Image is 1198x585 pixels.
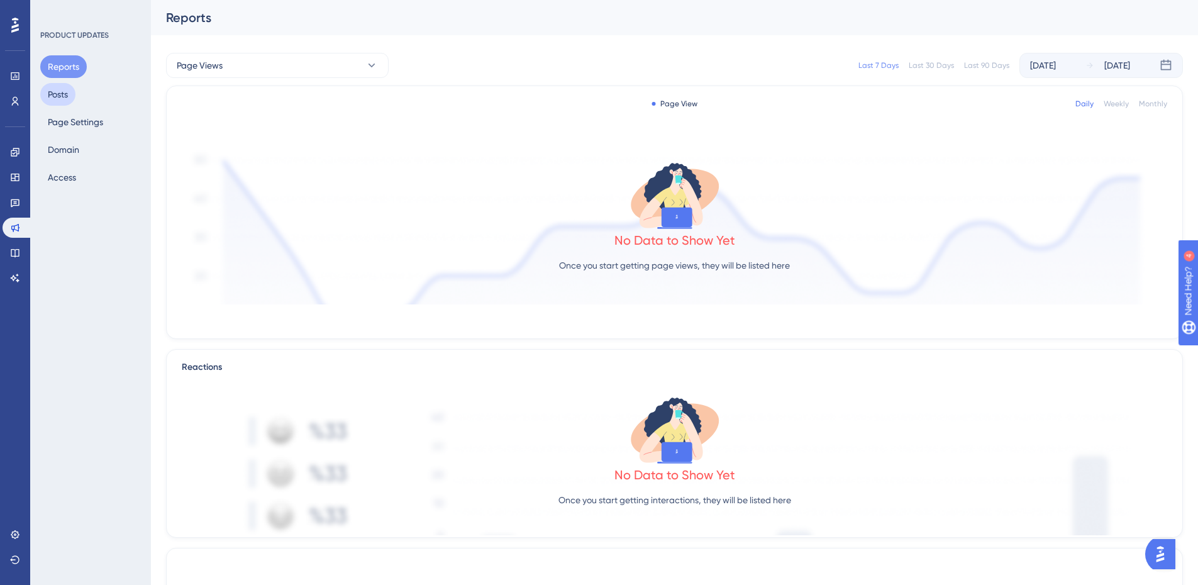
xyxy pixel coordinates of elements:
span: Need Help? [30,3,79,18]
div: Last 7 Days [858,60,899,70]
div: No Data to Show Yet [614,231,735,249]
button: Domain [40,138,87,161]
div: 4 [87,6,91,16]
button: Page Settings [40,111,111,133]
div: Weekly [1104,99,1129,109]
div: [DATE] [1030,58,1056,73]
div: Monthly [1139,99,1167,109]
div: Daily [1075,99,1094,109]
button: Access [40,166,84,189]
div: Last 90 Days [964,60,1009,70]
span: Page Views [177,58,223,73]
p: Once you start getting interactions, they will be listed here [558,493,791,508]
div: Reports [166,9,1151,26]
iframe: UserGuiding AI Assistant Launcher [1145,535,1183,573]
div: PRODUCT UPDATES [40,30,109,40]
div: Reactions [182,360,1167,375]
p: Once you start getting page views, they will be listed here [559,258,790,273]
div: [DATE] [1104,58,1130,73]
button: Posts [40,83,75,106]
button: Page Views [166,53,389,78]
button: Reports [40,55,87,78]
div: No Data to Show Yet [614,466,735,484]
div: Page View [652,99,697,109]
div: Last 30 Days [909,60,954,70]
